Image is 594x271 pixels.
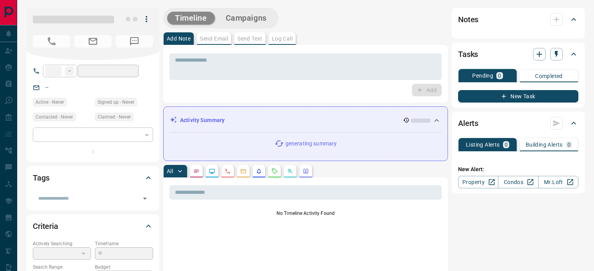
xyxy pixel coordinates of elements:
[285,140,337,148] p: generating summary
[116,35,153,48] span: No Number
[256,168,262,174] svg: Listing Alerts
[303,168,309,174] svg: Agent Actions
[33,172,49,184] h2: Tags
[458,165,578,174] p: New Alert:
[98,113,131,121] span: Claimed - Never
[167,36,191,41] p: Add Note
[458,114,578,133] div: Alerts
[33,220,58,232] h2: Criteria
[458,117,478,129] h2: Alerts
[458,10,578,29] div: Notes
[95,240,153,247] p: Timeframe:
[95,264,153,271] p: Budget:
[225,168,231,174] svg: Calls
[193,168,200,174] svg: Notes
[218,12,275,25] button: Campaigns
[167,12,215,25] button: Timeline
[167,168,173,174] p: All
[466,142,500,147] p: Listing Alerts
[458,176,498,188] a: Property
[472,73,493,78] p: Pending
[287,168,293,174] svg: Opportunities
[526,142,563,147] p: Building Alerts
[240,168,246,174] svg: Emails
[45,84,48,90] a: --
[458,45,578,64] div: Tasks
[498,176,538,188] a: Condos
[170,113,441,128] div: Activity Summary
[33,240,91,247] p: Actively Searching:
[98,98,134,106] span: Signed up - Never
[538,176,578,188] a: Mr.Loft
[505,142,508,147] p: 0
[169,210,442,217] p: No Timeline Activity Found
[498,73,501,78] p: 0
[36,113,73,121] span: Contacted - Never
[33,35,70,48] span: No Number
[271,168,278,174] svg: Requests
[33,264,91,271] p: Search Range:
[535,73,563,79] p: Completed
[139,193,150,204] button: Open
[209,168,215,174] svg: Lead Browsing Activity
[458,13,478,26] h2: Notes
[458,90,578,103] button: New Task
[180,116,225,124] p: Activity Summary
[33,217,153,236] div: Criteria
[36,98,64,106] span: Active - Never
[74,35,112,48] span: No Email
[567,142,571,147] p: 0
[33,168,153,187] div: Tags
[458,48,478,60] h2: Tasks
